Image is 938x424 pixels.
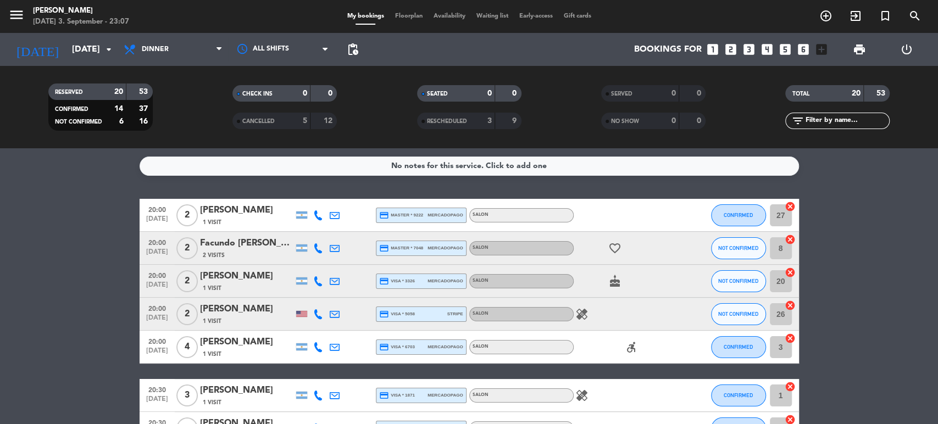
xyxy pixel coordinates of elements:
[379,390,389,400] i: credit_card
[819,9,832,23] i: add_circle_outline
[139,105,150,113] strong: 37
[608,242,621,255] i: favorite_border
[346,43,359,56] span: pending_actions
[379,210,389,220] i: credit_card
[379,276,389,286] i: credit_card
[711,336,766,358] button: CONFIRMED
[33,5,129,16] div: [PERSON_NAME]
[242,91,273,97] span: CHECK INS
[879,9,892,23] i: turned_in_not
[379,309,389,319] i: credit_card
[303,117,307,125] strong: 5
[778,42,792,57] i: looks_5
[696,117,703,125] strong: 0
[718,311,758,317] span: NOT CONFIRMED
[724,344,753,350] span: CONFIRMED
[203,317,221,326] span: 1 Visit
[473,311,489,316] span: SALON
[203,398,221,407] span: 1 Visit
[473,344,489,349] span: SALON
[8,37,66,62] i: [DATE]
[487,117,492,125] strong: 3
[143,281,171,294] span: [DATE]
[114,88,123,96] strong: 20
[908,9,922,23] i: search
[176,237,198,259] span: 2
[724,212,753,218] span: CONFIRMED
[119,118,124,125] strong: 6
[792,91,809,97] span: TOTAL
[760,42,774,57] i: looks_4
[379,342,415,352] span: visa * 6703
[379,276,415,286] span: visa * 3326
[379,210,424,220] span: master * 9222
[852,90,861,97] strong: 20
[611,119,639,124] span: NO SHOW
[102,43,115,56] i: arrow_drop_down
[200,203,293,217] div: [PERSON_NAME]
[711,303,766,325] button: NOT CONFIRMED
[200,236,293,250] div: Facundo [PERSON_NAME]
[379,309,415,319] span: visa * 5058
[143,248,171,261] span: [DATE]
[328,90,335,97] strong: 0
[514,13,558,19] span: Early-access
[200,269,293,283] div: [PERSON_NAME]
[900,43,913,56] i: power_settings_new
[203,284,221,293] span: 1 Visit
[558,13,597,19] span: Gift cards
[575,308,589,321] i: healing
[55,107,88,112] span: CONFIRMED
[804,115,889,127] input: Filter by name...
[724,392,753,398] span: CONFIRMED
[711,270,766,292] button: NOT CONFIRMED
[575,389,589,402] i: healing
[242,119,275,124] span: CANCELLED
[625,341,638,354] i: accessible_forward
[473,213,489,217] span: SALON
[671,90,676,97] strong: 0
[428,392,463,399] span: mercadopago
[428,13,471,19] span: Availability
[428,211,463,219] span: mercadopago
[785,381,796,392] i: cancel
[427,91,448,97] span: SEATED
[696,90,703,97] strong: 0
[711,204,766,226] button: CONFIRMED
[671,117,676,125] strong: 0
[200,302,293,316] div: [PERSON_NAME]
[203,350,221,359] span: 1 Visit
[324,117,335,125] strong: 12
[114,105,123,113] strong: 14
[55,119,102,125] span: NOT CONFIRMED
[8,7,25,23] i: menu
[143,395,171,408] span: [DATE]
[487,90,492,97] strong: 0
[611,91,632,97] span: SERVED
[785,333,796,344] i: cancel
[143,347,171,360] span: [DATE]
[139,118,150,125] strong: 16
[471,13,514,19] span: Waiting list
[143,383,171,395] span: 20:30
[143,314,171,327] span: [DATE]
[796,42,811,57] i: looks_6
[785,300,796,311] i: cancel
[142,46,169,53] span: Dinner
[143,215,171,228] span: [DATE]
[785,267,796,278] i: cancel
[634,44,702,55] span: Bookings for
[427,119,467,124] span: RESCHEDULED
[428,343,463,350] span: mercadopago
[176,384,198,406] span: 3
[200,335,293,349] div: [PERSON_NAME]
[718,245,758,251] span: NOT CONFIRMED
[8,7,25,27] button: menu
[428,277,463,284] span: mercadopago
[203,251,225,260] span: 2 Visits
[176,270,198,292] span: 2
[785,234,796,245] i: cancel
[447,310,463,317] span: stripe
[33,16,129,27] div: [DATE] 3. September - 23:07
[742,42,756,57] i: looks_3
